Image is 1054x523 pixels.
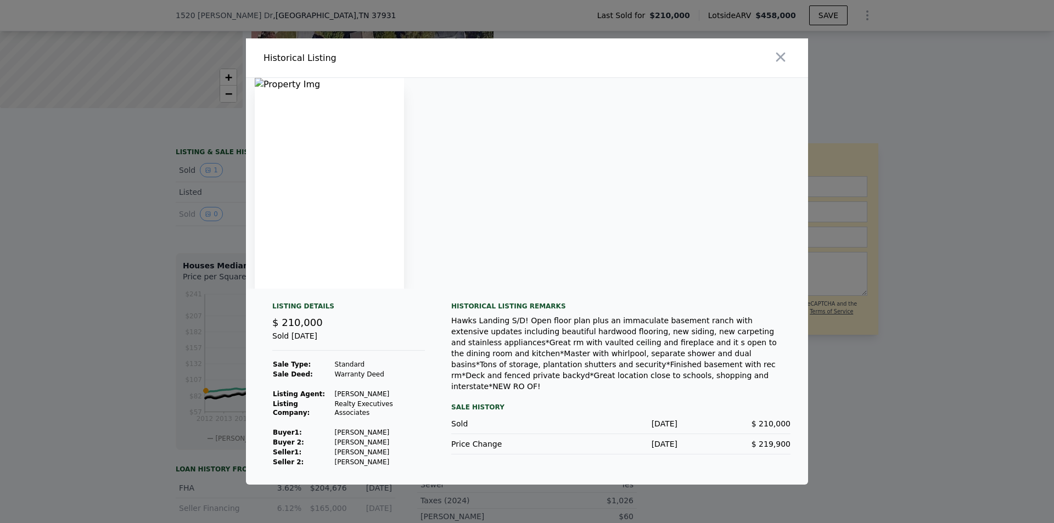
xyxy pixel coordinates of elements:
strong: Buyer 2: [273,438,304,446]
td: [PERSON_NAME] [334,428,425,437]
div: Hawks Landing S/D! Open floor plan plus an immaculate basement ranch with extensive updates inclu... [451,315,790,392]
td: [PERSON_NAME] [334,447,425,457]
td: [PERSON_NAME] [334,389,425,399]
td: [PERSON_NAME] [334,457,425,467]
div: Sold [451,418,564,429]
strong: Sale Deed: [273,370,313,378]
div: Price Change [451,438,564,449]
td: Standard [334,359,425,369]
img: Property Img [255,78,404,289]
div: [DATE] [564,418,677,429]
span: $ 210,000 [752,419,790,428]
span: $ 219,900 [752,440,790,448]
strong: Buyer 1 : [273,429,302,436]
span: $ 210,000 [272,317,323,328]
td: [PERSON_NAME] [334,437,425,447]
div: Historical Listing [263,52,523,65]
strong: Seller 1 : [273,448,301,456]
td: Realty Executives Associates [334,399,425,418]
td: Warranty Deed [334,369,425,379]
strong: Listing Agent: [273,390,325,398]
div: [DATE] [564,438,677,449]
strong: Listing Company: [273,400,310,417]
div: Sale History [451,401,790,414]
div: Sold [DATE] [272,330,425,351]
div: Historical Listing remarks [451,302,790,311]
div: Listing Details [272,302,425,315]
strong: Seller 2: [273,458,304,466]
strong: Sale Type: [273,361,311,368]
